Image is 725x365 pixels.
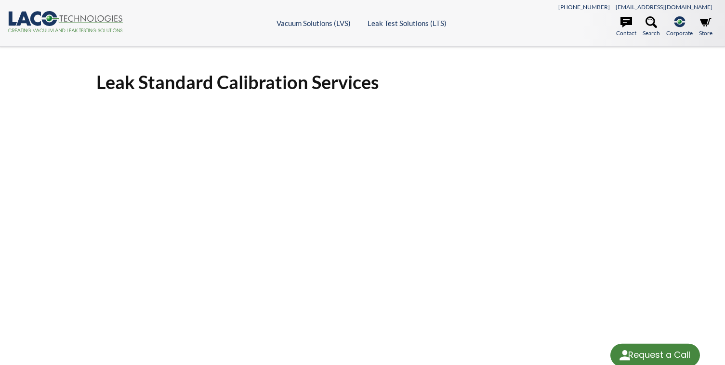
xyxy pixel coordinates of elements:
[617,348,633,363] img: round button
[368,19,447,27] a: Leak Test Solutions (LTS)
[96,70,629,94] h1: Leak Standard Calibration Services
[699,16,712,38] a: Store
[643,16,660,38] a: Search
[666,28,693,38] span: Corporate
[558,3,610,11] a: [PHONE_NUMBER]
[277,19,351,27] a: Vacuum Solutions (LVS)
[616,16,636,38] a: Contact
[616,3,712,11] a: [EMAIL_ADDRESS][DOMAIN_NAME]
